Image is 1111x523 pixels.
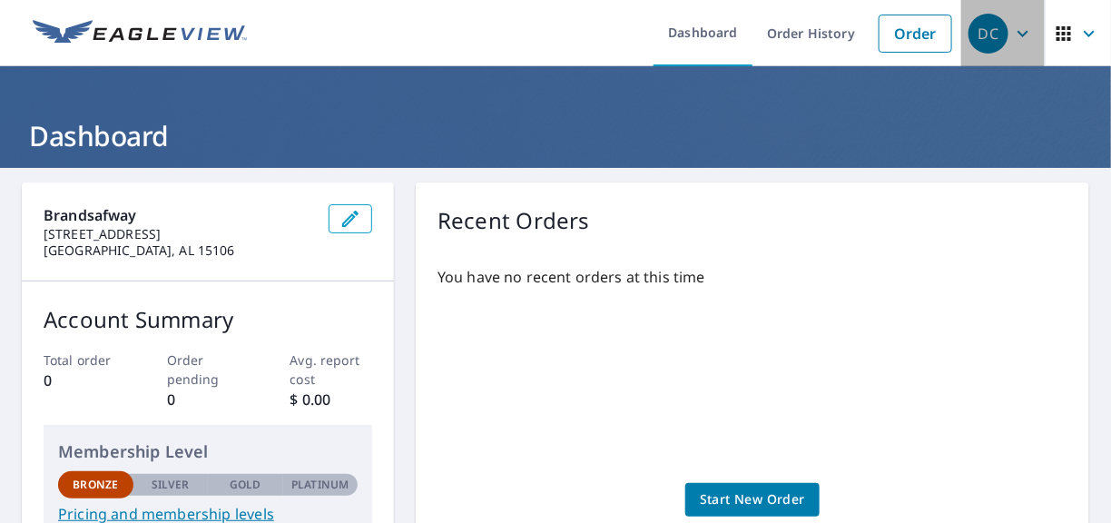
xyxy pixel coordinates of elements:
p: You have no recent orders at this time [438,266,1067,288]
div: DC [968,14,1008,54]
p: [STREET_ADDRESS] [44,226,314,242]
p: 0 [44,370,126,391]
p: Platinum [291,477,349,493]
p: $ 0.00 [290,389,373,410]
h1: Dashboard [22,117,1089,154]
p: Recent Orders [438,204,590,237]
a: Order [879,15,952,53]
p: Silver [152,477,190,493]
p: Total order [44,350,126,370]
p: Brandsafway [44,204,314,226]
p: 0 [167,389,250,410]
p: Avg. report cost [290,350,373,389]
p: Gold [230,477,261,493]
p: [GEOGRAPHIC_DATA], AL 15106 [44,242,314,259]
a: Start New Order [685,483,820,517]
p: Bronze [73,477,118,493]
p: Membership Level [58,439,358,464]
img: EV Logo [33,20,247,47]
p: Order pending [167,350,250,389]
span: Start New Order [700,488,805,511]
p: Account Summary [44,303,372,336]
